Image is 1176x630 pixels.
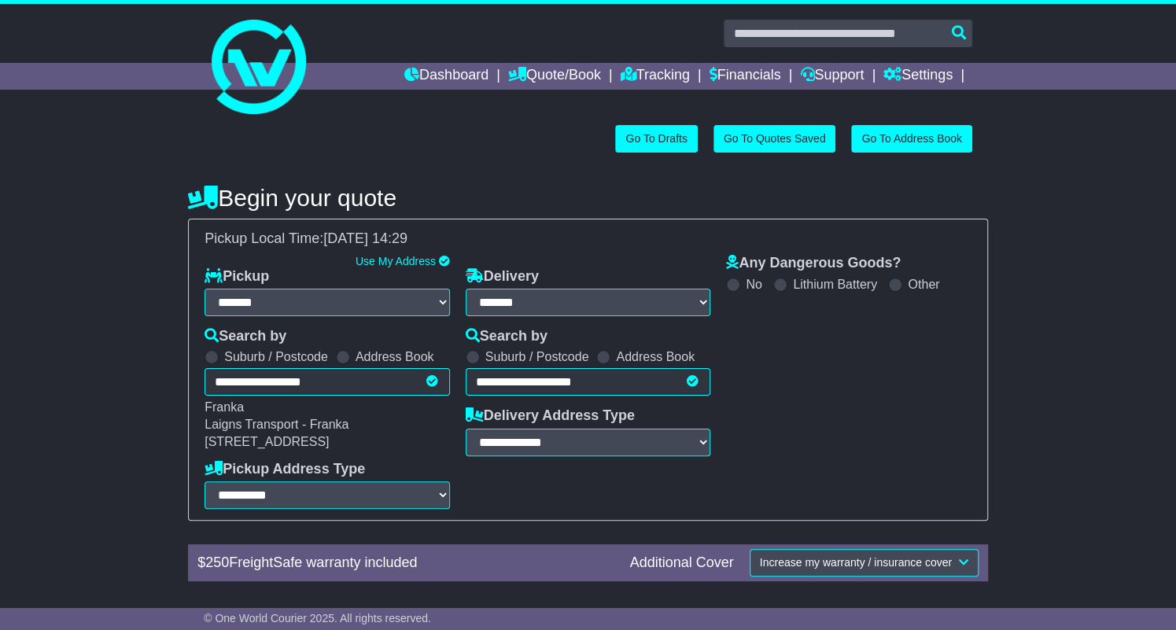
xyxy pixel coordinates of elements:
button: Increase my warranty / insurance cover [750,549,979,577]
span: Increase my warranty / insurance cover [760,556,952,569]
label: Delivery [466,268,539,286]
label: Pickup Address Type [205,461,365,478]
a: Financials [710,63,781,90]
a: Dashboard [404,63,488,90]
label: Any Dangerous Goods? [726,255,901,272]
div: $ FreightSafe warranty included [190,554,621,572]
div: Pickup Local Time: [197,230,979,248]
div: Additional Cover [622,554,742,572]
a: Go To Quotes Saved [713,125,836,153]
a: Go To Drafts [615,125,697,153]
label: Pickup [205,268,269,286]
span: [STREET_ADDRESS] [205,435,329,448]
span: Laigns Transport - Franka [205,418,348,431]
label: Other [908,277,939,292]
span: © One World Courier 2025. All rights reserved. [204,612,431,624]
span: [DATE] 14:29 [323,230,407,246]
label: Address Book [616,349,695,364]
label: Suburb / Postcode [224,349,328,364]
label: Delivery Address Type [466,407,635,425]
h4: Begin your quote [188,185,988,211]
a: Go To Address Book [851,125,971,153]
label: Search by [205,328,286,345]
a: Settings [883,63,953,90]
label: Lithium Battery [793,277,877,292]
span: Franka [205,400,244,414]
a: Tracking [621,63,690,90]
label: Suburb / Postcode [485,349,589,364]
label: Search by [466,328,547,345]
a: Quote/Book [508,63,601,90]
label: No [746,277,761,292]
a: Support [800,63,864,90]
label: Address Book [356,349,434,364]
span: 250 [205,554,229,570]
a: Use My Address [356,255,436,267]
